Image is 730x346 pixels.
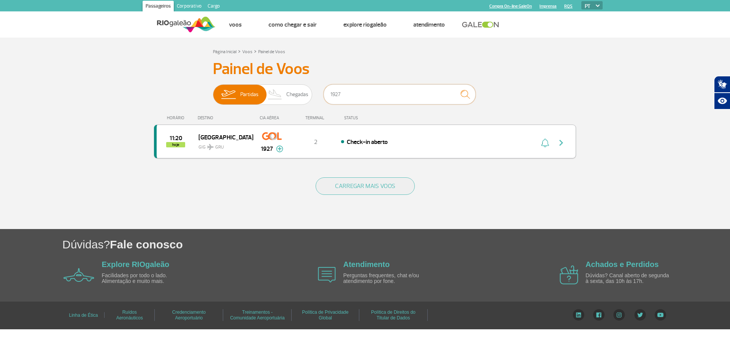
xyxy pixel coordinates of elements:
[314,138,317,146] span: 2
[213,60,517,79] h3: Painel de Voos
[258,49,285,55] a: Painel de Voos
[172,307,206,323] a: Credenciamento Aeroportuário
[714,76,730,93] button: Abrir tradutor de língua de sinais.
[316,177,415,195] button: CARREGAR MAIS VOOS
[343,260,390,269] a: Atendimento
[586,260,659,269] a: Achados e Perdidos
[560,265,578,284] img: airplane icon
[714,76,730,109] div: Plugin de acessibilidade da Hand Talk.
[276,145,283,152] img: mais-info-painel-voo.svg
[261,144,273,153] span: 1927
[264,85,286,104] img: slider-desembarque
[102,260,170,269] a: Explore RIOgaleão
[213,49,236,55] a: Página Inicial
[63,268,94,282] img: airplane icon
[156,115,198,120] div: HORÁRIO
[324,84,476,104] input: Voo, cidade ou cia aérea
[253,115,291,120] div: CIA AÉREA
[110,238,183,251] span: Fale conosco
[143,1,174,13] a: Passageiros
[286,85,308,104] span: Chegadas
[102,273,189,284] p: Facilidades por todo o lado. Alimentação e muito mais.
[655,309,666,321] img: YouTube
[198,132,247,142] span: [GEOGRAPHIC_DATA]
[371,307,416,323] a: Política de Direitos do Titular de Dados
[216,85,240,104] img: slider-embarque
[170,136,182,141] span: 2025-09-30 11:20:00
[238,47,241,55] a: >
[268,21,317,28] a: Como chegar e sair
[340,115,402,120] div: STATUS
[229,21,242,28] a: Voos
[593,309,605,321] img: Facebook
[302,307,349,323] a: Política de Privacidade Global
[557,138,566,147] img: seta-direita-painel-voo.svg
[230,307,284,323] a: Treinamentos - Comunidade Aeroportuária
[413,21,445,28] a: Atendimento
[116,307,143,323] a: Ruídos Aeronáuticos
[198,115,253,120] div: DESTINO
[291,115,340,120] div: TERMINAL
[198,140,247,151] span: GIG
[489,4,532,9] a: Compra On-line GaleOn
[714,93,730,109] button: Abrir recursos assistivos.
[166,142,185,147] span: hoje
[240,85,259,104] span: Partidas
[541,138,549,147] img: sino-painel-voo.svg
[343,21,387,28] a: Explore RIOgaleão
[564,4,573,9] a: RQS
[613,309,625,321] img: Instagram
[347,138,388,146] span: Check-in aberto
[242,49,252,55] a: Voos
[205,1,223,13] a: Cargo
[254,47,257,55] a: >
[540,4,557,9] a: Imprensa
[69,310,98,321] a: Linha de Ética
[62,237,730,252] h1: Dúvidas?
[318,267,336,283] img: airplane icon
[634,309,646,321] img: Twitter
[343,273,431,284] p: Perguntas frequentes, chat e/ou atendimento por fone.
[215,144,224,151] span: GRU
[573,309,584,321] img: LinkedIn
[586,273,673,284] p: Dúvidas? Canal aberto de segunda à sexta, das 10h às 17h.
[174,1,205,13] a: Corporativo
[207,144,214,150] img: destiny_airplane.svg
